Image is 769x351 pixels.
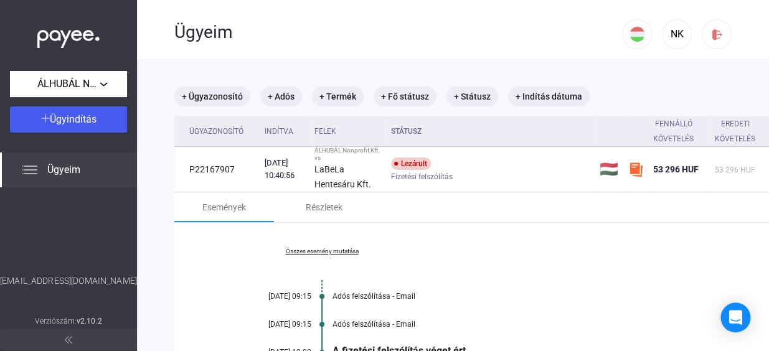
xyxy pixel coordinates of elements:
span: Ügyindítás [50,113,97,125]
div: Felek [314,124,336,139]
div: Indítva [265,124,293,139]
div: ÁLHUBÁL Nonprofit Kft. vs [314,147,381,162]
div: Események [202,200,246,215]
div: [DATE] 09:15 [237,320,311,329]
div: Fennálló követelés [653,116,694,146]
button: NK [662,19,692,49]
img: szamlazzhu-mini [628,162,643,177]
div: [DATE] 10:40:56 [265,157,304,182]
button: HU [622,19,652,49]
img: list.svg [22,162,37,177]
strong: LaBeLa Hentesáru Kft. [314,164,371,189]
img: HU [630,27,644,42]
button: logout-red [702,19,732,49]
th: Státusz [386,116,595,147]
div: Adós felszólítása - Email [333,292,755,301]
mat-chip: + Termék [312,87,364,106]
mat-chip: + Indítás dátuma [508,87,590,106]
div: Részletek [306,200,342,215]
span: Fizetési felszólítás [391,169,453,184]
td: 🇭🇺 [595,147,623,192]
div: Indítva [265,124,304,139]
span: 53 296 HUF [653,164,699,174]
div: Ügyazonosító [189,124,243,139]
mat-chip: + Státusz [446,87,498,106]
div: [DATE] 09:15 [237,292,311,301]
div: Eredeti követelés [715,116,755,146]
strong: v2.10.2 [77,317,102,325]
button: Ügyindítás [10,106,127,133]
span: ÁLHUBÁL Nonprofit Kft. [37,77,100,91]
a: Összes esemény mutatása [237,248,407,255]
span: 53 296 HUF [715,166,755,174]
div: Fennálló követelés [653,116,705,146]
div: Open Intercom Messenger [720,302,750,332]
mat-chip: + Fő státusz [374,87,436,106]
mat-chip: + Adós [260,87,302,106]
div: Lezárult [391,157,431,170]
div: Adós felszólítása - Email [333,320,755,329]
mat-chip: + Ügyazonosító [174,87,250,106]
span: Ügyeim [47,162,80,177]
td: P22167907 [174,147,260,192]
img: logout-red [710,28,724,41]
button: ÁLHUBÁL Nonprofit Kft. [10,71,127,97]
img: plus-white.svg [41,114,50,123]
div: Ügyeim [174,22,622,43]
div: NK [666,27,687,42]
img: arrow-double-left-grey.svg [65,336,72,344]
div: Felek [314,124,381,139]
img: white-payee-white-dot.svg [37,23,100,49]
div: Eredeti követelés [715,116,767,146]
div: Ügyazonosító [189,124,255,139]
